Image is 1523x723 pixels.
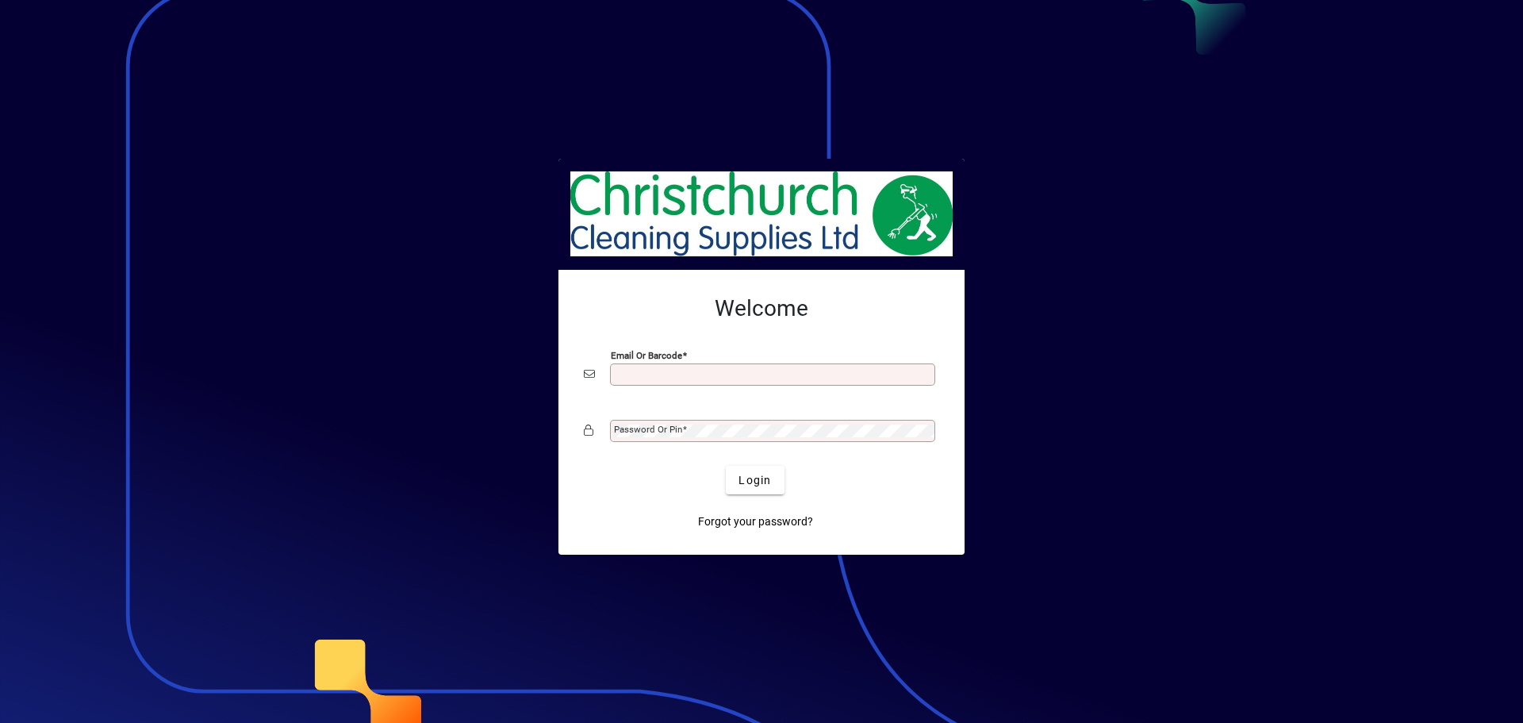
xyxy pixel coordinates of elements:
[726,466,784,494] button: Login
[584,295,939,322] h2: Welcome
[698,513,813,530] span: Forgot your password?
[738,472,771,489] span: Login
[614,424,682,435] mat-label: Password or Pin
[611,350,682,361] mat-label: Email or Barcode
[692,507,819,536] a: Forgot your password?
